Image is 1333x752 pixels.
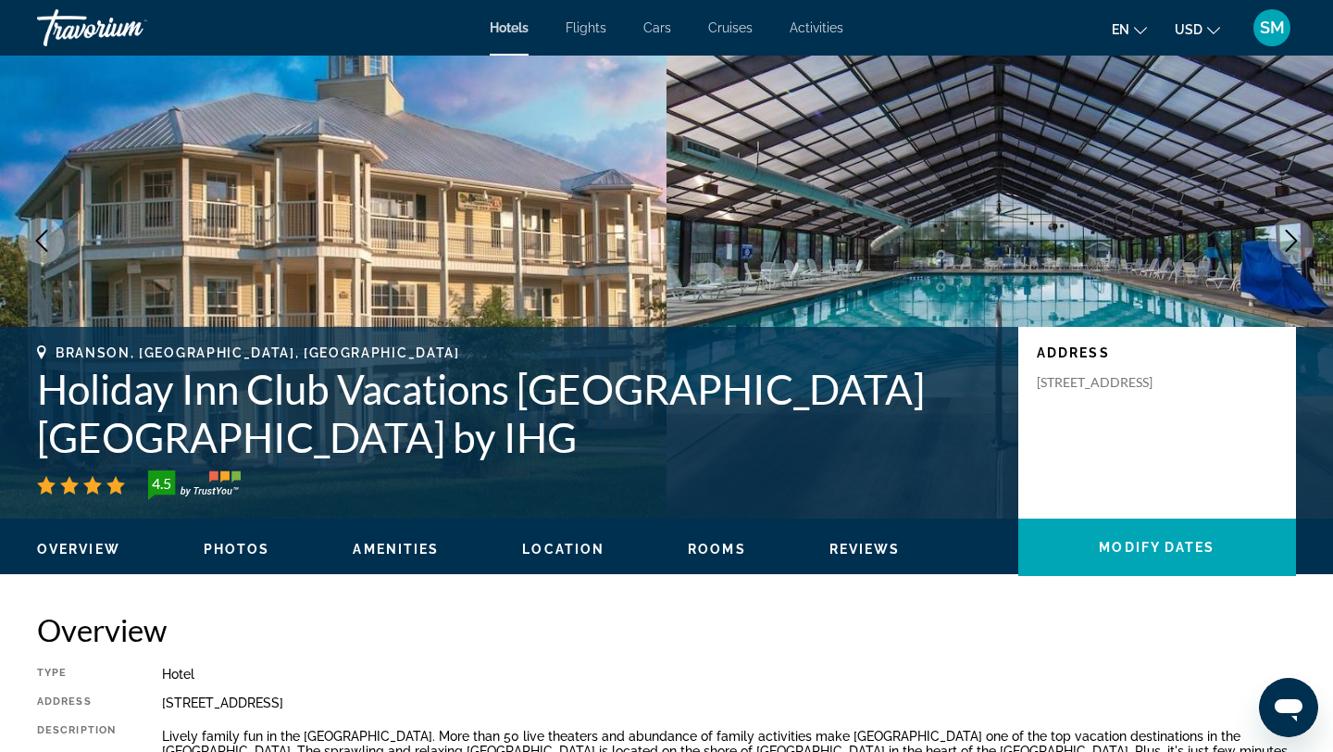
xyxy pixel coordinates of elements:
[829,541,901,558] button: Reviews
[790,20,843,35] a: Activities
[162,667,1296,682] div: Hotel
[204,541,270,558] button: Photos
[1248,8,1296,47] button: User Menu
[56,345,460,360] span: Branson, [GEOGRAPHIC_DATA], [GEOGRAPHIC_DATA]
[643,20,671,35] a: Cars
[37,4,222,52] a: Travorium
[353,541,439,558] button: Amenities
[37,541,120,558] button: Overview
[688,541,746,558] button: Rooms
[522,542,604,557] span: Location
[37,667,116,682] div: Type
[19,218,65,264] button: Previous image
[708,20,753,35] a: Cruises
[162,696,1296,710] div: [STREET_ADDRESS]
[37,696,116,710] div: Address
[37,542,120,557] span: Overview
[829,542,901,557] span: Reviews
[1037,345,1277,360] p: Address
[1260,19,1285,37] span: SM
[522,541,604,558] button: Location
[1259,678,1318,737] iframe: Button to launch messaging window
[566,20,606,35] a: Flights
[1112,16,1147,43] button: Change language
[37,365,1000,461] h1: Holiday Inn Club Vacations [GEOGRAPHIC_DATA] [GEOGRAPHIC_DATA] by IHG
[148,470,241,500] img: TrustYou guest rating badge
[37,611,1296,648] h2: Overview
[1018,519,1296,576] button: Modify Dates
[1268,218,1314,264] button: Next image
[143,472,180,495] div: 4.5
[1175,16,1220,43] button: Change currency
[1037,374,1185,391] p: [STREET_ADDRESS]
[353,542,439,557] span: Amenities
[204,542,270,557] span: Photos
[490,20,529,35] a: Hotels
[1175,22,1202,37] span: USD
[688,542,746,557] span: Rooms
[1112,22,1129,37] span: en
[1099,540,1215,555] span: Modify Dates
